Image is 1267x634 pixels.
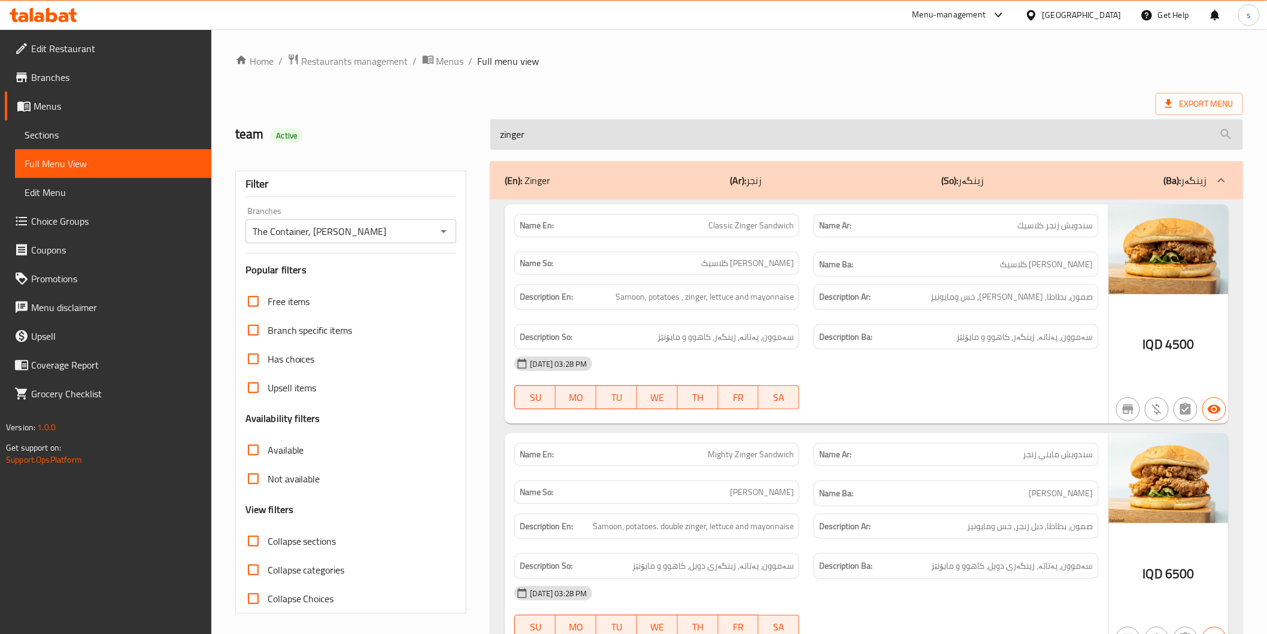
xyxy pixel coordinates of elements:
[437,54,464,68] span: Menus
[478,54,539,68] span: Full menu view
[1165,562,1195,585] span: 6500
[683,389,714,406] span: TH
[25,185,202,200] span: Edit Menu
[1018,219,1093,232] span: سندويش زنجر كلاسيك
[31,271,202,286] span: Promotions
[31,329,202,343] span: Upsell
[520,257,553,270] strong: Name So:
[525,358,592,370] span: [DATE] 03:28 PM
[268,563,345,577] span: Collapse categories
[520,558,572,573] strong: Description So:
[268,352,315,366] span: Has choices
[490,119,1242,150] input: search
[5,63,211,92] a: Branches
[723,389,754,406] span: FR
[31,70,202,84] span: Branches
[268,472,320,486] span: Not available
[637,385,678,409] button: WE
[5,34,211,63] a: Edit Restaurant
[763,389,795,406] span: SA
[819,486,853,501] strong: Name Ba:
[632,558,794,573] span: سەموون، پەتاتە، زینگەری دوبل، کاهوو و مایۆنێز
[15,178,211,207] a: Edit Menu
[302,54,408,68] span: Restaurants management
[819,219,851,232] strong: Name Ar:
[657,330,794,345] span: سەموون، پەتاتە، زینگەر، کاهوو و مایۆنێز
[31,243,202,257] span: Coupons
[1029,486,1093,501] span: [PERSON_NAME]
[31,300,202,315] span: Menu disclaimer
[731,173,762,188] p: زنجر
[235,53,1243,69] nav: breadcrumb
[616,289,794,304] span: Samoon, potatoes , zinger, lettuce and mayonnaise
[245,412,320,425] h3: Availability filters
[1001,257,1093,272] span: [PERSON_NAME] کلاسیک
[5,351,211,379] a: Coverage Report
[268,443,304,457] span: Available
[1042,8,1121,22] div: [GEOGRAPHIC_DATA]
[1247,8,1251,22] span: s
[235,54,274,68] a: Home
[819,257,853,272] strong: Name Ba:
[957,330,1093,345] span: سەموون، پەتاتە، زینگەر، کاهوو و مایۆنێز
[520,486,553,499] strong: Name So:
[25,156,202,171] span: Full Menu View
[1165,96,1233,111] span: Export Menu
[271,128,302,143] div: Active
[1174,397,1198,421] button: Not has choices
[505,171,522,189] b: (En):
[268,534,337,548] span: Collapse sections
[268,591,334,606] span: Collapse Choices
[15,149,211,178] a: Full Menu View
[525,588,592,599] span: [DATE] 03:28 PM
[37,419,56,435] span: 1.0.0
[819,330,872,345] strong: Description Ba:
[245,503,294,517] h3: View filters
[245,171,457,197] div: Filter
[287,53,408,69] a: Restaurants management
[413,54,417,68] li: /
[1109,204,1229,294] img: The_Container_%D8%B3%D9%86%D8%AF%D9%88%D9%8A%D8%B4_%D8%B2%D9%86%D8%AC%D8%B1638948429317424628.jpg
[6,440,61,455] span: Get support on:
[268,381,317,395] span: Upsell items
[1164,171,1181,189] b: (Ba):
[235,125,477,143] h2: team
[1164,173,1207,188] p: زینگەر
[601,389,632,406] span: TU
[719,385,759,409] button: FR
[1145,397,1169,421] button: Purchased item
[5,92,211,120] a: Menus
[1156,93,1243,115] span: Export Menu
[819,519,871,534] strong: Description Ar:
[932,558,1093,573] span: سەموون، پەتاتە، زینگەری دوبل، کاهوو و مایۆنێز
[268,294,310,309] span: Free items
[520,330,572,345] strong: Description So:
[268,323,353,337] span: Branch specific items
[593,519,794,534] span: Samoon, potatoes. double zinger, lettuce and mayonnaise
[942,173,984,188] p: زینگەر
[819,448,851,461] strong: Name Ar:
[520,219,554,232] strong: Name En:
[5,379,211,408] a: Grocery Checklist
[1109,433,1229,523] img: The_Container_%D8%B3%D9%86%D8%AF%D9%88%D9%8A%D8%B4_%D9%85%D8%A7%D9%8A%D8%AA638948429463579606.jpg
[1202,397,1226,421] button: Available
[596,385,637,409] button: TU
[5,293,211,322] a: Menu disclaimer
[245,263,457,277] h3: Popular filters
[520,389,551,406] span: SU
[435,223,452,240] button: Open
[520,448,554,461] strong: Name En:
[520,289,573,304] strong: Description En:
[819,558,872,573] strong: Description Ba:
[1116,397,1140,421] button: Not branch specific item
[31,41,202,56] span: Edit Restaurant
[1023,448,1093,461] span: سندويش مايتي زنجر
[278,54,283,68] li: /
[505,173,550,188] p: Zinger
[490,161,1242,200] div: (En): Zinger(Ar):زنجر(So):زینگەر(Ba):زینگەر
[25,128,202,142] span: Sections
[31,358,202,372] span: Coverage Report
[678,385,719,409] button: TH
[271,130,302,141] span: Active
[931,289,1093,304] span: صمون، بطاطا, زنجر, خس ومايونيز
